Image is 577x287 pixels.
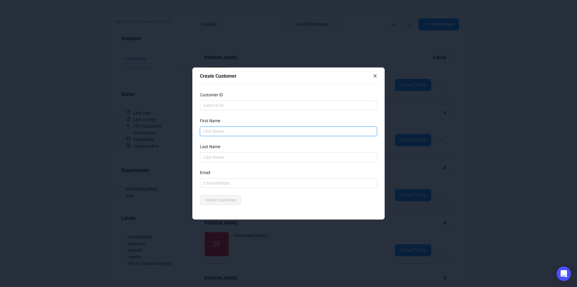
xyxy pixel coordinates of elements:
label: Email [200,169,214,176]
input: External ID [200,101,377,110]
input: Last Name [200,152,377,162]
div: Create Customer [200,72,373,80]
div: Open Intercom Messenger [557,267,571,281]
label: Last Name [200,143,224,150]
button: Create Customer [200,195,241,205]
label: Customer ID [200,92,227,98]
span: close [373,74,377,78]
input: First Name [200,126,377,136]
input: Email Address [200,178,377,188]
label: First Name [200,117,224,124]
